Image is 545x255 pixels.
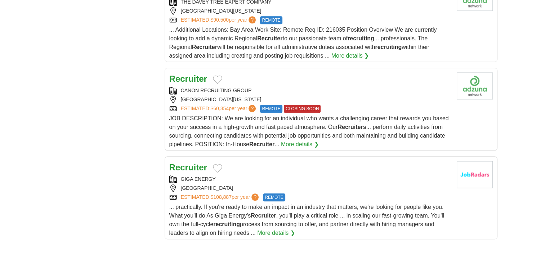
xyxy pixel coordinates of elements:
strong: Recruiter [192,44,217,50]
div: [GEOGRAPHIC_DATA][US_STATE] [169,7,451,15]
span: JOB DESCRIPTION: We are looking for an individual who wants a challenging career that rewards you... [169,115,449,147]
span: $108,887 [210,194,231,200]
div: CANON RECRUITING GROUP [169,87,451,94]
span: REMOTE [260,16,282,24]
span: $60,354 [210,106,229,111]
a: ESTIMATED:$90,500per year? [181,16,258,24]
a: More details ❯ [281,140,319,149]
span: ? [251,193,259,201]
a: More details ❯ [331,52,369,60]
a: Recruiter [169,74,207,84]
strong: Recruiter [251,212,276,219]
span: REMOTE [263,193,285,201]
div: GIGA ENERGY [169,175,451,183]
a: ESTIMATED:$108,887per year? [181,193,260,201]
strong: recruiting [213,221,240,227]
div: [GEOGRAPHIC_DATA][US_STATE] [169,96,451,103]
span: CLOSING SOON [284,105,321,113]
a: ESTIMATED:$60,354per year? [181,105,258,113]
span: ... Additional Locations: Bay Area Work Site: Remote Req ID: 216035 Position Overview We are curr... [169,27,437,59]
strong: Recruiter [257,35,282,41]
button: Add to favorite jobs [213,75,222,84]
span: ? [249,105,256,112]
a: More details ❯ [257,229,295,237]
span: $90,500 [210,17,229,23]
img: Company logo [457,72,493,99]
span: REMOTE [260,105,282,113]
span: ... practically. If you're ready to make an impact in an industry that matters, we're looking for... [169,204,445,236]
strong: Recruiter [249,141,274,147]
strong: recruiting [348,35,374,41]
strong: Recruiters [338,124,366,130]
a: Recruiter [169,162,207,172]
strong: recruiting [375,44,402,50]
div: [GEOGRAPHIC_DATA] [169,184,451,192]
img: Company logo [457,161,493,188]
button: Add to favorite jobs [213,164,222,173]
span: ? [249,16,256,23]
